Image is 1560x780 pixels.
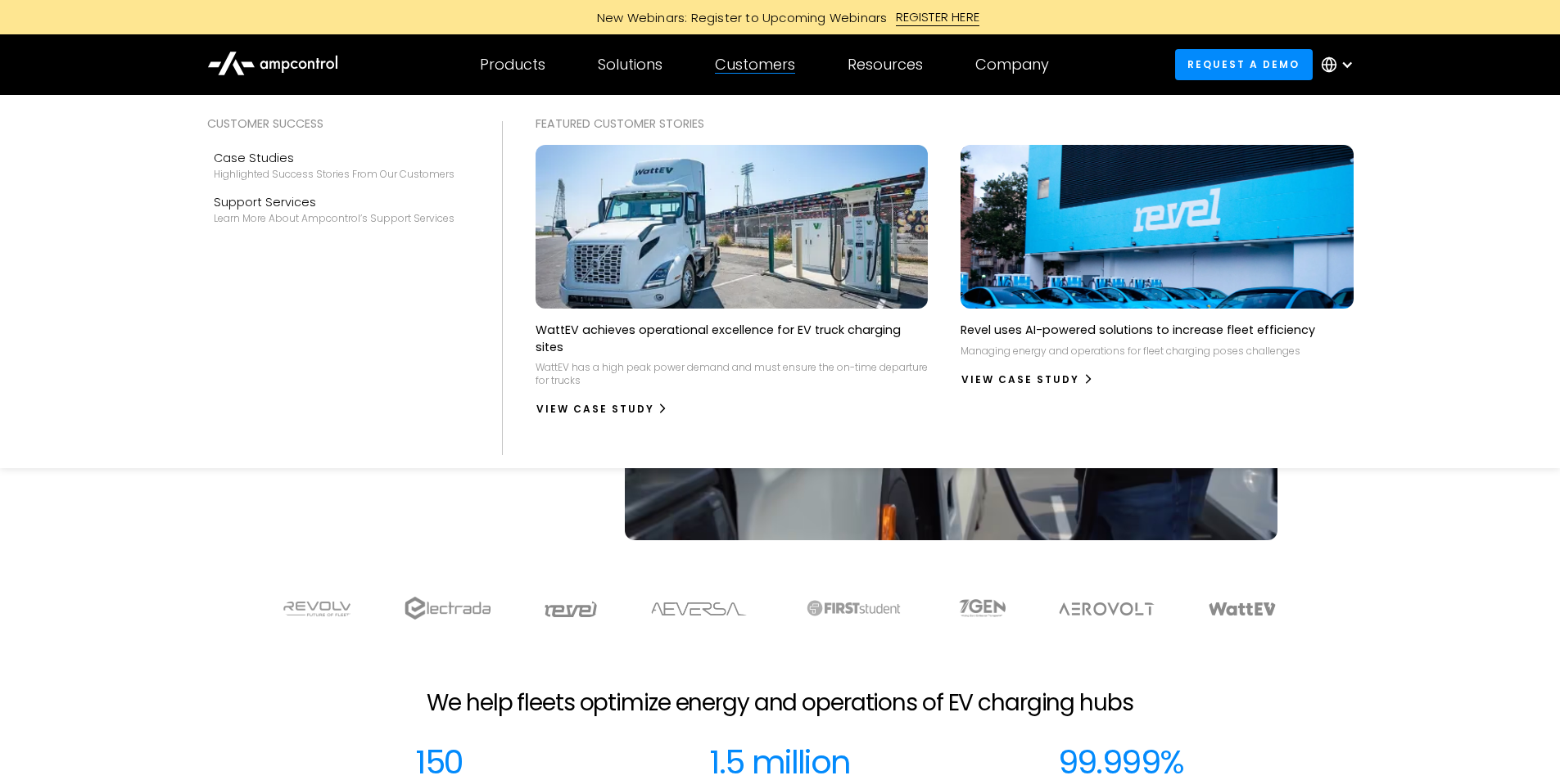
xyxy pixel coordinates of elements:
div: Company [975,56,1049,74]
div: REGISTER HERE [896,8,980,26]
div: New Webinars: Register to Upcoming Webinars [581,9,896,26]
img: WattEV logo [1208,602,1277,615]
div: Products [480,56,545,74]
div: Resources [848,56,923,74]
p: Revel uses AI-powered solutions to increase fleet efficiency [961,322,1315,338]
div: View Case Study [536,402,654,417]
div: Learn more about Ampcontrol’s support services [214,212,454,225]
img: Aerovolt Logo [1058,602,1155,615]
a: Case StudiesHighlighted success stories From Our Customers [207,142,469,187]
div: Customers [715,56,795,74]
p: WattEV achieves operational excellence for EV truck charging sites [536,322,929,354]
a: Support ServicesLearn more about Ampcontrol’s support services [207,187,469,231]
p: Managing energy and operations for fleet charging poses challenges [961,345,1300,358]
a: View Case Study [961,367,1094,393]
a: Request a demo [1175,49,1313,79]
div: Solutions [598,56,662,74]
div: Case Studies [214,149,454,167]
a: New Webinars: Register to Upcoming WebinarsREGISTER HERE [412,8,1149,26]
h2: We help fleets optimize energy and operations of EV charging hubs [427,689,1133,717]
div: Highlighted success stories From Our Customers [214,168,454,181]
div: Featured Customer Stories [536,115,1354,133]
div: Customer success [207,115,469,133]
p: WattEV has a high peak power demand and must ensure the on-time departure for trucks [536,361,929,386]
a: View Case Study [536,396,669,422]
div: View Case Study [961,372,1079,387]
div: Support Services [214,193,454,211]
img: electrada logo [405,597,491,620]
